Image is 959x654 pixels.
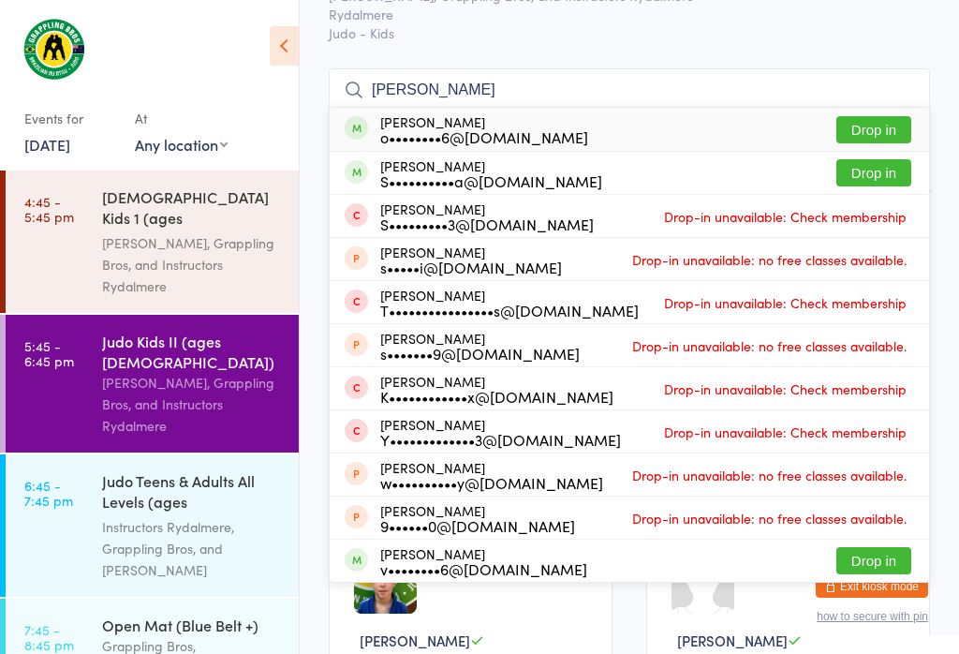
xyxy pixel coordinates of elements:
[380,417,621,447] div: [PERSON_NAME]
[380,129,588,144] div: o••••••••6@[DOMAIN_NAME]
[19,14,89,84] img: Grappling Bros Rydalmere
[329,68,930,111] input: Search
[24,338,74,368] time: 5:45 - 6:45 pm
[380,288,639,318] div: [PERSON_NAME]
[836,547,911,574] button: Drop in
[659,289,911,317] span: Drop-in unavailable: Check membership
[380,245,562,275] div: [PERSON_NAME]
[817,610,928,623] button: how to secure with pin
[135,134,228,155] div: Any location
[380,201,594,231] div: [PERSON_NAME]
[102,331,283,372] div: Judo Kids II (ages [DEMOGRAPHIC_DATA])
[102,470,283,516] div: Judo Teens & Adults All Levels (ages [DEMOGRAPHIC_DATA]+)
[6,315,299,453] a: 5:45 -6:45 pmJudo Kids II (ages [DEMOGRAPHIC_DATA])[PERSON_NAME], Grappling Bros, and Instructors...
[135,103,228,134] div: At
[380,216,594,231] div: S•••••••••3@[DOMAIN_NAME]
[380,561,587,576] div: v••••••••6@[DOMAIN_NAME]
[816,575,928,598] button: Exit kiosk mode
[836,159,911,186] button: Drop in
[627,461,911,489] span: Drop-in unavailable: no free classes available.
[102,516,283,581] div: Instructors Rydalmere, Grappling Bros, and [PERSON_NAME]
[380,460,603,490] div: [PERSON_NAME]
[659,418,911,446] span: Drop-in unavailable: Check membership
[329,23,930,42] span: Judo - Kids
[380,260,562,275] div: s•••••i@[DOMAIN_NAME]
[380,518,575,533] div: 9••••••0@[DOMAIN_NAME]
[24,478,73,508] time: 6:45 - 7:45 pm
[380,331,580,361] div: [PERSON_NAME]
[659,375,911,403] span: Drop-in unavailable: Check membership
[627,504,911,532] span: Drop-in unavailable: no free classes available.
[380,546,587,576] div: [PERSON_NAME]
[677,631,788,650] span: [PERSON_NAME]
[627,245,911,274] span: Drop-in unavailable: no free classes available.
[24,622,74,652] time: 7:45 - 8:45 pm
[380,432,621,447] div: Y•••••••••••••3@[DOMAIN_NAME]
[24,194,74,224] time: 4:45 - 5:45 pm
[102,372,283,437] div: [PERSON_NAME], Grappling Bros, and Instructors Rydalmere
[102,186,283,232] div: [DEMOGRAPHIC_DATA] Kids 1 (ages [DEMOGRAPHIC_DATA])
[380,303,639,318] div: T••••••••••••••••s@[DOMAIN_NAME]
[836,116,911,143] button: Drop in
[380,158,602,188] div: [PERSON_NAME]
[6,454,299,597] a: 6:45 -7:45 pmJudo Teens & Adults All Levels (ages [DEMOGRAPHIC_DATA]+)Instructors Rydalmere, Grap...
[627,332,911,360] span: Drop-in unavailable: no free classes available.
[24,134,70,155] a: [DATE]
[659,202,911,230] span: Drop-in unavailable: Check membership
[380,374,613,404] div: [PERSON_NAME]
[380,114,588,144] div: [PERSON_NAME]
[380,389,613,404] div: K••••••••••••x@[DOMAIN_NAME]
[380,475,603,490] div: w••••••••••y@[DOMAIN_NAME]
[380,346,580,361] div: s•••••••9@[DOMAIN_NAME]
[329,5,901,23] span: Rydalmere
[360,631,470,650] span: [PERSON_NAME]
[380,503,575,533] div: [PERSON_NAME]
[102,615,283,635] div: Open Mat (Blue Belt +)
[380,173,602,188] div: S••••••••••a@[DOMAIN_NAME]
[24,103,116,134] div: Events for
[102,232,283,297] div: [PERSON_NAME], Grappling Bros, and Instructors Rydalmere
[6,171,299,313] a: 4:45 -5:45 pm[DEMOGRAPHIC_DATA] Kids 1 (ages [DEMOGRAPHIC_DATA])[PERSON_NAME], Grappling Bros, an...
